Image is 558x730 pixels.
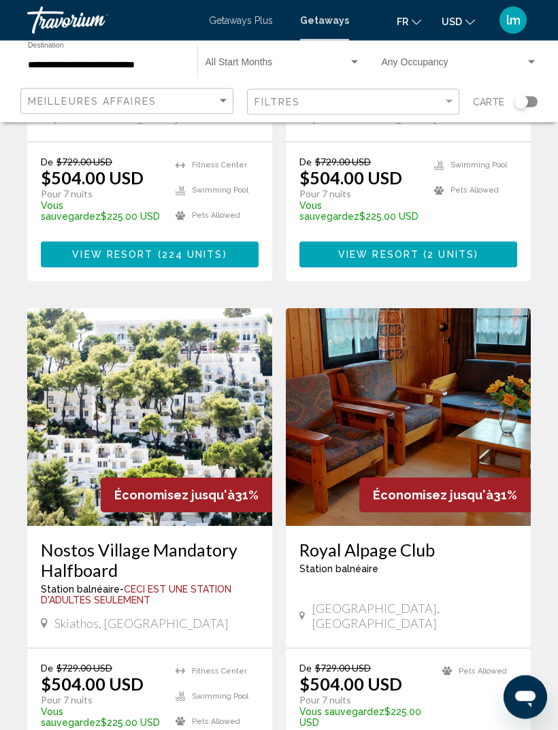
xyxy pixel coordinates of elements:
[27,7,195,34] a: Travorium
[299,564,378,575] span: Station balnéaire
[459,667,507,676] span: Pets Allowed
[506,14,521,27] span: lm
[41,695,162,707] p: Pour 7 nuits
[373,488,493,503] span: Économisez jusqu'à
[299,707,384,718] span: Vous sauvegardez
[299,707,429,729] p: $225.00 USD
[192,693,248,701] span: Swimming Pool
[299,663,312,674] span: De
[286,309,531,527] img: 4886I01X.jpg
[442,12,475,31] button: Change currency
[338,250,419,261] span: View Resort
[192,186,248,195] span: Swimming Pool
[397,12,421,31] button: Change language
[41,201,162,222] p: $225.00 USD
[473,93,504,112] span: Carte
[247,88,460,116] button: Filter
[41,156,53,168] span: De
[41,707,162,729] p: $225.00 USD
[54,616,229,631] span: Skiathos, [GEOGRAPHIC_DATA]
[192,212,240,220] span: Pets Allowed
[192,161,247,170] span: Fitness Center
[299,674,402,695] p: $504.00 USD
[120,584,124,595] span: -
[56,156,112,168] span: $729.00 USD
[299,156,312,168] span: De
[419,250,478,261] span: ( )
[450,186,499,195] span: Pets Allowed
[192,667,247,676] span: Fitness Center
[114,488,235,503] span: Économisez jusqu'à
[299,188,421,201] p: Pour 7 nuits
[315,156,371,168] span: $729.00 USD
[192,718,240,727] span: Pets Allowed
[56,663,112,674] span: $729.00 USD
[101,478,272,513] div: 31%
[41,188,162,201] p: Pour 7 nuits
[162,250,223,261] span: 224 units
[28,96,229,107] mat-select: Sort by
[299,540,517,561] a: Royal Alpage Club
[299,242,517,267] button: View Resort(2 units)
[153,250,227,261] span: ( )
[427,250,474,261] span: 2 units
[41,168,144,188] p: $504.00 USD
[299,695,429,707] p: Pour 7 nuits
[41,584,120,595] span: Station balnéaire
[359,478,531,513] div: 31%
[299,168,402,188] p: $504.00 USD
[315,663,371,674] span: $729.00 USD
[41,663,53,674] span: De
[504,676,547,719] iframe: Bouton de lancement de la fenêtre de messagerie
[300,15,349,26] a: Getaways
[28,96,157,107] span: Meilleures affaires
[255,97,301,107] span: Filtres
[41,584,231,606] span: Ceci est une station d'adultes seulement
[41,707,101,729] span: Vous sauvegardez
[209,15,273,26] a: Getaways Plus
[495,6,531,35] button: User Menu
[450,161,507,170] span: Swimming Pool
[41,674,144,695] p: $504.00 USD
[299,201,421,222] p: $225.00 USD
[72,250,153,261] span: View Resort
[41,242,259,267] button: View Resort(224 units)
[41,540,259,581] a: Nostos Village Mandatory Halfboard
[312,601,517,631] span: [GEOGRAPHIC_DATA], [GEOGRAPHIC_DATA]
[27,309,272,527] img: 2822E01X.jpg
[397,16,408,27] span: fr
[41,201,101,222] span: Vous sauvegardez
[299,201,359,222] span: Vous sauvegardez
[442,16,462,27] span: USD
